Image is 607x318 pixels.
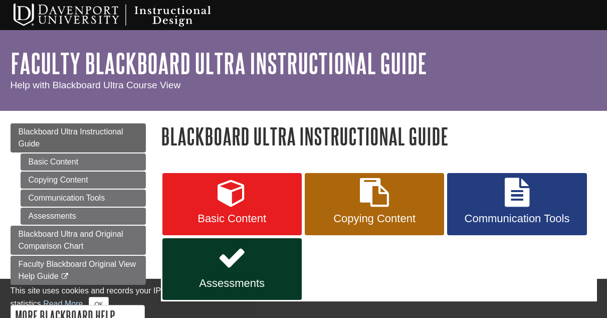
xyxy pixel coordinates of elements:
span: Copying Content [312,212,437,225]
span: Communication Tools [455,212,579,225]
a: Assessments [162,238,302,300]
span: Help with Blackboard Ultra Course View [11,80,181,90]
a: Blackboard Ultra and Original Comparison Chart [11,226,146,255]
span: Blackboard Ultra and Original Comparison Chart [19,230,123,250]
a: Communication Tools [21,190,146,207]
a: Basic Content [21,153,146,171]
span: Basic Content [170,212,294,225]
a: Copying Content [305,173,444,235]
a: Copying Content [21,172,146,189]
span: Assessments [170,277,294,290]
a: Communication Tools [447,173,586,235]
a: Basic Content [162,173,302,235]
h1: Blackboard Ultra Instructional Guide [161,123,597,149]
span: Blackboard Ultra Instructional Guide [19,127,123,148]
a: Faculty Blackboard Original View Help Guide [11,256,146,285]
a: Faculty Blackboard Ultra Instructional Guide [11,48,427,79]
a: Blackboard Ultra Instructional Guide [11,123,146,152]
img: Davenport University Instructional Design [6,3,246,28]
a: Assessments [21,208,146,225]
i: This link opens in a new window [61,273,69,280]
span: Faculty Blackboard Original View Help Guide [19,260,136,280]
